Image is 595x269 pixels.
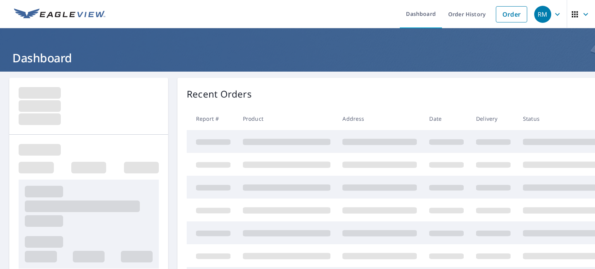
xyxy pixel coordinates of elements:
[534,6,551,23] div: RM
[187,107,237,130] th: Report #
[423,107,470,130] th: Date
[14,9,105,20] img: EV Logo
[470,107,517,130] th: Delivery
[237,107,337,130] th: Product
[9,50,586,66] h1: Dashboard
[336,107,423,130] th: Address
[187,87,252,101] p: Recent Orders
[496,6,527,22] a: Order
